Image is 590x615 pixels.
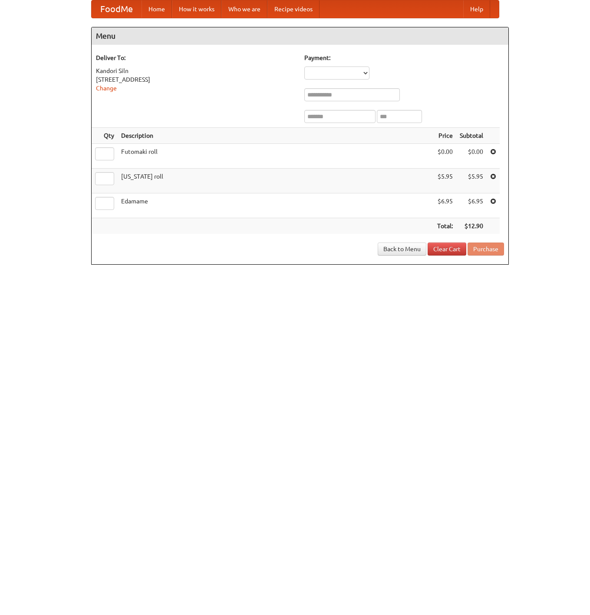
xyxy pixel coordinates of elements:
[434,128,456,144] th: Price
[118,169,434,193] td: [US_STATE] roll
[172,0,221,18] a: How it works
[456,144,487,169] td: $0.00
[434,193,456,218] td: $6.95
[456,169,487,193] td: $5.95
[304,53,504,62] h5: Payment:
[96,53,296,62] h5: Deliver To:
[434,169,456,193] td: $5.95
[434,144,456,169] td: $0.00
[378,243,426,256] a: Back to Menu
[96,85,117,92] a: Change
[468,243,504,256] button: Purchase
[118,128,434,144] th: Description
[118,193,434,218] td: Edamame
[463,0,490,18] a: Help
[92,128,118,144] th: Qty
[118,144,434,169] td: Futomaki roll
[267,0,320,18] a: Recipe videos
[92,0,142,18] a: FoodMe
[221,0,267,18] a: Who we are
[456,218,487,234] th: $12.90
[96,75,296,84] div: [STREET_ADDRESS]
[434,218,456,234] th: Total:
[92,27,508,45] h4: Menu
[456,128,487,144] th: Subtotal
[428,243,466,256] a: Clear Cart
[96,66,296,75] div: Kandori Siln
[142,0,172,18] a: Home
[456,193,487,218] td: $6.95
